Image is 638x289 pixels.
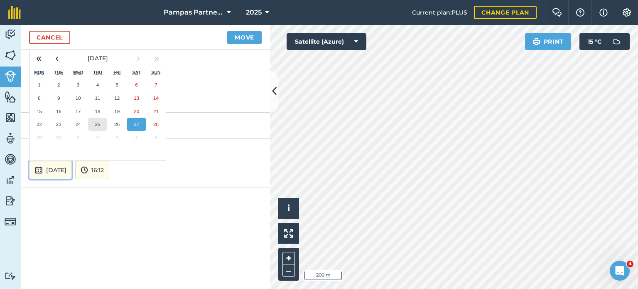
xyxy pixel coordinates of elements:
abbr: September 27, 2025 [134,121,139,127]
a: Change plan [474,6,537,19]
button: 16:12 [75,161,109,179]
abbr: September 2, 2025 [57,82,60,87]
img: svg+xml;base64,PD94bWwgdmVyc2lvbj0iMS4wIiBlbmNvZGluZz0idXRmLTgiPz4KPCEtLSBHZW5lcmF0b3I6IEFkb2JlIE... [5,272,16,280]
button: September 16, 2025 [49,105,69,118]
button: September 1, 2025 [29,78,49,91]
abbr: October 5, 2025 [155,135,157,140]
a: Cancel [29,31,70,44]
abbr: September 4, 2025 [96,82,99,87]
button: › [129,49,147,67]
abbr: September 7, 2025 [155,82,157,87]
abbr: Thursday [93,70,102,75]
img: fieldmargin Logo [8,6,21,19]
button: September 15, 2025 [29,105,49,118]
button: September 28, 2025 [146,118,166,131]
img: svg+xml;base64,PD94bWwgdmVyc2lvbj0iMS4wIiBlbmNvZGluZz0idXRmLTgiPz4KPCEtLSBHZW5lcmF0b3I6IEFkb2JlIE... [5,216,16,227]
abbr: Saturday [133,70,141,75]
img: Two speech bubbles overlapping with the left bubble in the forefront [552,8,562,17]
button: + [282,252,295,264]
img: svg+xml;base64,PD94bWwgdmVyc2lvbj0iMS4wIiBlbmNvZGluZz0idXRmLTgiPz4KPCEtLSBHZW5lcmF0b3I6IEFkb2JlIE... [5,153,16,165]
abbr: September 23, 2025 [56,121,61,127]
button: September 2, 2025 [49,78,69,91]
abbr: October 1, 2025 [77,135,79,140]
button: October 3, 2025 [107,131,127,144]
img: svg+xml;base64,PD94bWwgdmVyc2lvbj0iMS4wIiBlbmNvZGluZz0idXRmLTgiPz4KPCEtLSBHZW5lcmF0b3I6IEFkb2JlIE... [608,33,625,50]
abbr: September 3, 2025 [77,82,79,87]
abbr: September 17, 2025 [76,109,81,114]
button: September 6, 2025 [127,78,146,91]
abbr: September 14, 2025 [153,95,159,101]
img: svg+xml;base64,PD94bWwgdmVyc2lvbj0iMS4wIiBlbmNvZGluZz0idXRmLTgiPz4KPCEtLSBHZW5lcmF0b3I6IEFkb2JlIE... [5,195,16,207]
abbr: September 25, 2025 [95,121,100,127]
button: October 1, 2025 [69,131,88,144]
abbr: October 2, 2025 [96,135,99,140]
button: [DATE] [66,49,129,67]
button: September 20, 2025 [127,105,146,118]
img: svg+xml;base64,PHN2ZyB4bWxucz0iaHR0cDovL3d3dy53My5vcmcvMjAwMC9zdmciIHdpZHRoPSIxOSIgaGVpZ2h0PSIyNC... [532,37,540,47]
button: i [278,198,299,219]
button: September 19, 2025 [107,105,127,118]
abbr: September 11, 2025 [95,95,100,101]
abbr: September 16, 2025 [56,109,61,114]
img: svg+xml;base64,PD94bWwgdmVyc2lvbj0iMS4wIiBlbmNvZGluZz0idXRmLTgiPz4KPCEtLSBHZW5lcmF0b3I6IEFkb2JlIE... [81,165,88,175]
button: September 18, 2025 [88,105,108,118]
span: i [287,203,290,213]
button: September 17, 2025 [69,105,88,118]
button: ‹ [48,49,66,67]
span: 15 ° C [588,33,601,50]
button: September 21, 2025 [146,105,166,118]
button: September 11, 2025 [88,91,108,105]
button: September 27, 2025 [127,118,146,131]
abbr: Sunday [151,70,160,75]
abbr: September 20, 2025 [134,109,139,114]
span: 2025 [246,7,262,17]
img: svg+xml;base64,PHN2ZyB4bWxucz0iaHR0cDovL3d3dy53My5vcmcvMjAwMC9zdmciIHdpZHRoPSI1NiIgaGVpZ2h0PSI2MC... [5,111,16,124]
abbr: September 22, 2025 [37,121,42,127]
button: « [29,49,48,67]
abbr: September 12, 2025 [114,95,120,101]
abbr: October 4, 2025 [135,135,137,140]
img: svg+xml;base64,PD94bWwgdmVyc2lvbj0iMS4wIiBlbmNvZGluZz0idXRmLTgiPz4KPCEtLSBHZW5lcmF0b3I6IEFkb2JlIE... [5,70,16,82]
button: September 8, 2025 [29,91,49,105]
button: September 7, 2025 [146,78,166,91]
button: October 4, 2025 [127,131,146,144]
span: Pampas Partnership [164,7,223,17]
button: Satellite (Azure) [287,33,366,50]
button: September 22, 2025 [29,118,49,131]
img: svg+xml;base64,PD94bWwgdmVyc2lvbj0iMS4wIiBlbmNvZGluZz0idXRmLTgiPz4KPCEtLSBHZW5lcmF0b3I6IEFkb2JlIE... [5,174,16,186]
button: September 5, 2025 [107,78,127,91]
img: svg+xml;base64,PD94bWwgdmVyc2lvbj0iMS4wIiBlbmNvZGluZz0idXRmLTgiPz4KPCEtLSBHZW5lcmF0b3I6IEFkb2JlIE... [34,165,43,175]
abbr: Tuesday [54,70,63,75]
span: 4 [627,261,633,267]
button: September 26, 2025 [107,118,127,131]
abbr: September 6, 2025 [135,82,137,87]
abbr: September 28, 2025 [153,121,159,127]
abbr: September 21, 2025 [153,109,159,114]
abbr: September 24, 2025 [76,121,81,127]
img: A cog icon [622,8,632,17]
abbr: September 5, 2025 [116,82,118,87]
abbr: September 15, 2025 [37,109,42,114]
button: September 12, 2025 [107,91,127,105]
button: September 4, 2025 [88,78,108,91]
abbr: September 13, 2025 [134,95,139,101]
button: » [147,49,166,67]
abbr: Friday [113,70,120,75]
button: September 9, 2025 [49,91,69,105]
button: – [282,264,295,277]
iframe: Intercom live chat [610,261,630,281]
button: September 23, 2025 [49,118,69,131]
abbr: Wednesday [73,70,83,75]
abbr: September 30, 2025 [56,135,61,140]
abbr: September 10, 2025 [76,95,81,101]
button: September 13, 2025 [127,91,146,105]
img: svg+xml;base64,PHN2ZyB4bWxucz0iaHR0cDovL3d3dy53My5vcmcvMjAwMC9zdmciIHdpZHRoPSIxNyIgaGVpZ2h0PSIxNy... [599,7,608,17]
button: October 5, 2025 [146,131,166,144]
button: September 30, 2025 [49,131,69,144]
abbr: Monday [34,70,44,75]
button: September 24, 2025 [69,118,88,131]
img: svg+xml;base64,PHN2ZyB4bWxucz0iaHR0cDovL3d3dy53My5vcmcvMjAwMC9zdmciIHdpZHRoPSI1NiIgaGVpZ2h0PSI2MC... [5,49,16,62]
img: A question mark icon [575,8,585,17]
abbr: September 26, 2025 [114,121,120,127]
abbr: September 9, 2025 [57,95,60,101]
